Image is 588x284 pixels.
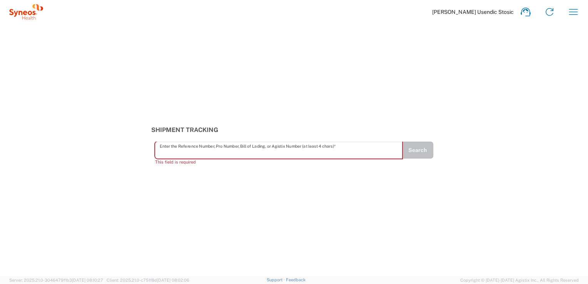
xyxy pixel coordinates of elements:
[155,159,402,165] div: This field is required
[9,278,103,282] span: Server: 2025.21.0-3046479f1b3
[267,277,286,282] a: Support
[72,278,103,282] span: [DATE] 08:10:27
[286,277,306,282] a: Feedback
[157,278,189,282] span: [DATE] 08:02:06
[151,126,437,134] h3: Shipment Tracking
[432,8,514,15] span: [PERSON_NAME] Usendic Stosic
[107,278,189,282] span: Client: 2025.21.0-c751f8d
[460,277,579,284] span: Copyright © [DATE]-[DATE] Agistix Inc., All Rights Reserved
